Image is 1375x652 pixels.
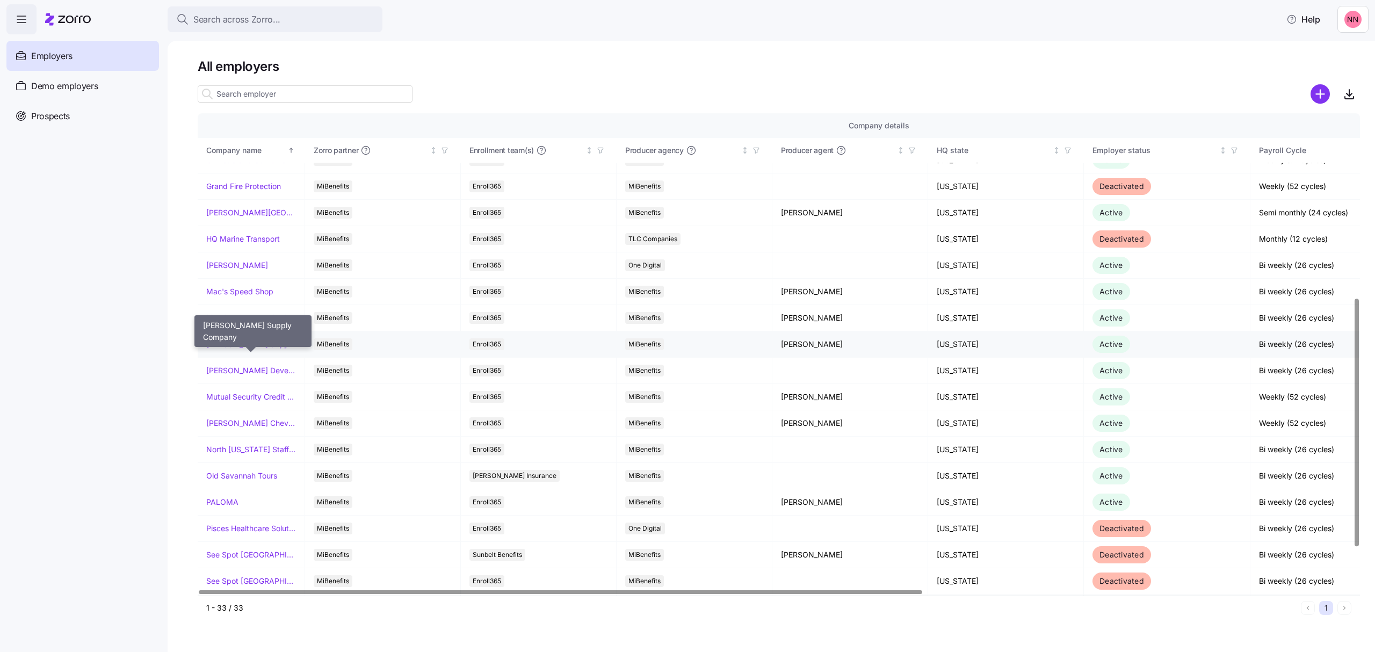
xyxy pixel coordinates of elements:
[628,286,661,298] span: MiBenefits
[317,286,349,298] span: MiBenefits
[6,71,159,101] a: Demo employers
[473,259,501,271] span: Enroll365
[772,489,928,516] td: [PERSON_NAME]
[1099,313,1123,322] span: Active
[928,200,1084,226] td: [US_STATE]
[772,410,928,437] td: [PERSON_NAME]
[198,138,305,163] th: Company nameSorted ascending
[317,417,349,429] span: MiBenefits
[1099,576,1144,585] span: Deactivated
[473,549,522,561] span: Sunbelt Benefits
[1301,601,1315,615] button: Previous page
[317,365,349,376] span: MiBenefits
[206,523,296,534] a: Pisces Healthcare Solutions
[31,49,73,63] span: Employers
[628,417,661,429] span: MiBenefits
[928,384,1084,410] td: [US_STATE]
[937,144,1051,156] div: HQ state
[772,138,928,163] th: Producer agentNot sorted
[1092,144,1217,156] div: Employer status
[928,542,1084,568] td: [US_STATE]
[1099,182,1144,191] span: Deactivated
[628,575,661,587] span: MiBenefits
[31,110,70,123] span: Prospects
[473,365,501,376] span: Enroll365
[1099,445,1123,454] span: Active
[317,338,349,350] span: MiBenefits
[317,470,349,482] span: MiBenefits
[317,233,349,245] span: MiBenefits
[741,147,749,154] div: Not sorted
[928,305,1084,331] td: [US_STATE]
[206,207,296,218] a: [PERSON_NAME][GEOGRAPHIC_DATA][DEMOGRAPHIC_DATA]
[1099,392,1123,401] span: Active
[473,207,501,219] span: Enroll365
[928,437,1084,463] td: [US_STATE]
[628,470,661,482] span: MiBenefits
[1099,339,1123,349] span: Active
[628,523,662,534] span: One Digital
[1099,208,1123,217] span: Active
[1099,471,1123,480] span: Active
[772,331,928,358] td: [PERSON_NAME]
[317,312,349,324] span: MiBenefits
[928,138,1084,163] th: HQ stateNot sorted
[206,418,296,429] a: [PERSON_NAME] Chevrolet
[928,252,1084,279] td: [US_STATE]
[928,173,1084,200] td: [US_STATE]
[1084,138,1250,163] th: Employer statusNot sorted
[1099,550,1144,559] span: Deactivated
[6,41,159,71] a: Employers
[206,234,280,244] a: HQ Marine Transport
[628,549,661,561] span: MiBenefits
[897,147,904,154] div: Not sorted
[473,338,501,350] span: Enroll365
[1099,234,1144,243] span: Deactivated
[1278,9,1329,30] button: Help
[1344,11,1362,28] img: 37cb906d10cb440dd1cb011682786431
[206,392,296,402] a: Mutual Security Credit Union
[206,549,296,560] a: See Spot [GEOGRAPHIC_DATA]
[317,391,349,403] span: MiBenefits
[206,444,296,455] a: North [US_STATE] Staffing
[1099,497,1123,506] span: Active
[928,516,1084,542] td: [US_STATE]
[1099,366,1123,375] span: Active
[473,180,501,192] span: Enroll365
[1099,287,1123,296] span: Active
[1286,13,1320,26] span: Help
[317,207,349,219] span: MiBenefits
[772,279,928,305] td: [PERSON_NAME]
[781,145,834,156] span: Producer agent
[6,101,159,131] a: Prospects
[206,181,281,192] a: Grand Fire Protection
[473,444,501,455] span: Enroll365
[206,339,296,350] a: [PERSON_NAME] Supply Company
[317,444,349,455] span: MiBenefits
[628,259,662,271] span: One Digital
[628,365,661,376] span: MiBenefits
[305,138,461,163] th: Zorro partnerNot sorted
[628,180,661,192] span: MiBenefits
[628,444,661,455] span: MiBenefits
[206,497,238,508] a: PALOMA
[625,145,684,156] span: Producer agency
[1259,144,1373,156] div: Payroll Cycle
[473,523,501,534] span: Enroll365
[473,233,501,245] span: Enroll365
[1053,147,1060,154] div: Not sorted
[1099,155,1123,164] span: Active
[928,410,1084,437] td: [US_STATE]
[1099,260,1123,270] span: Active
[198,85,412,103] input: Search employer
[628,207,661,219] span: MiBenefits
[206,603,1297,613] div: 1 - 33 / 33
[206,470,277,481] a: Old Savannah Tours
[473,470,556,482] span: [PERSON_NAME] Insurance
[628,233,677,245] span: TLC Companies
[206,313,296,323] a: Matukat Construction LLC
[928,226,1084,252] td: [US_STATE]
[772,305,928,331] td: [PERSON_NAME]
[1219,147,1227,154] div: Not sorted
[928,463,1084,489] td: [US_STATE]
